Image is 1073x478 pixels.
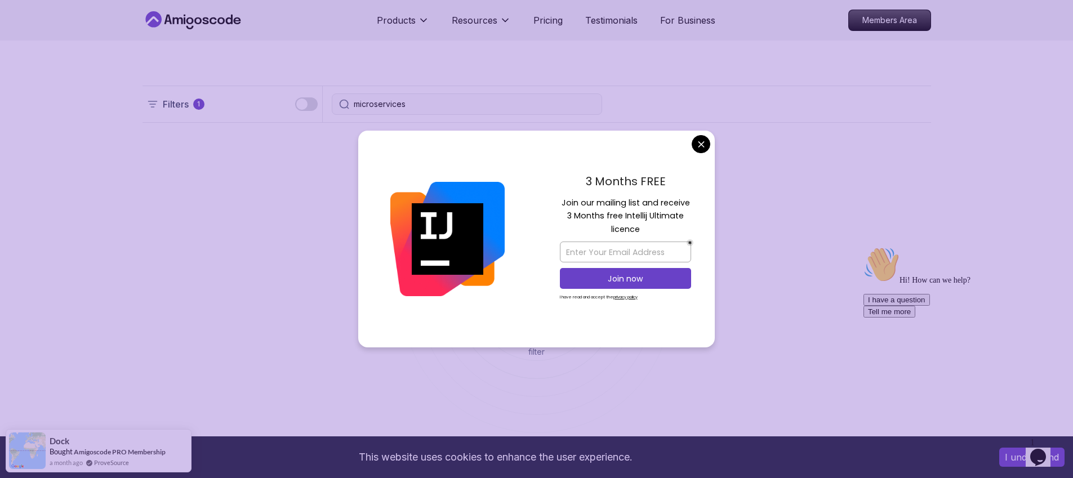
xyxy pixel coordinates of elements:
[5,5,41,41] img: :wave:
[377,14,416,27] p: Products
[377,14,429,36] button: Products
[1026,433,1062,467] iframe: chat widget
[859,242,1062,427] iframe: chat widget
[5,34,112,42] span: Hi! How can we help?
[5,52,71,64] button: I have a question
[533,14,563,27] a: Pricing
[354,99,595,110] input: Search Java, React, Spring boot ...
[849,10,930,30] p: Members Area
[50,447,73,456] span: Bought
[197,100,200,109] p: 1
[585,14,638,27] a: Testimonials
[8,445,982,470] div: This website uses cookies to enhance the user experience.
[163,97,189,111] p: Filters
[999,448,1065,467] button: Accept cookies
[50,458,83,467] span: a month ago
[74,448,166,456] a: Amigoscode PRO Membership
[5,5,207,75] div: 👋Hi! How can we help?I have a questionTell me more
[94,458,129,467] a: ProveSource
[848,10,931,31] a: Members Area
[452,14,497,27] p: Resources
[452,14,511,36] button: Resources
[660,14,715,27] a: For Business
[5,64,56,75] button: Tell me more
[50,436,69,446] span: Dock
[9,432,46,469] img: provesource social proof notification image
